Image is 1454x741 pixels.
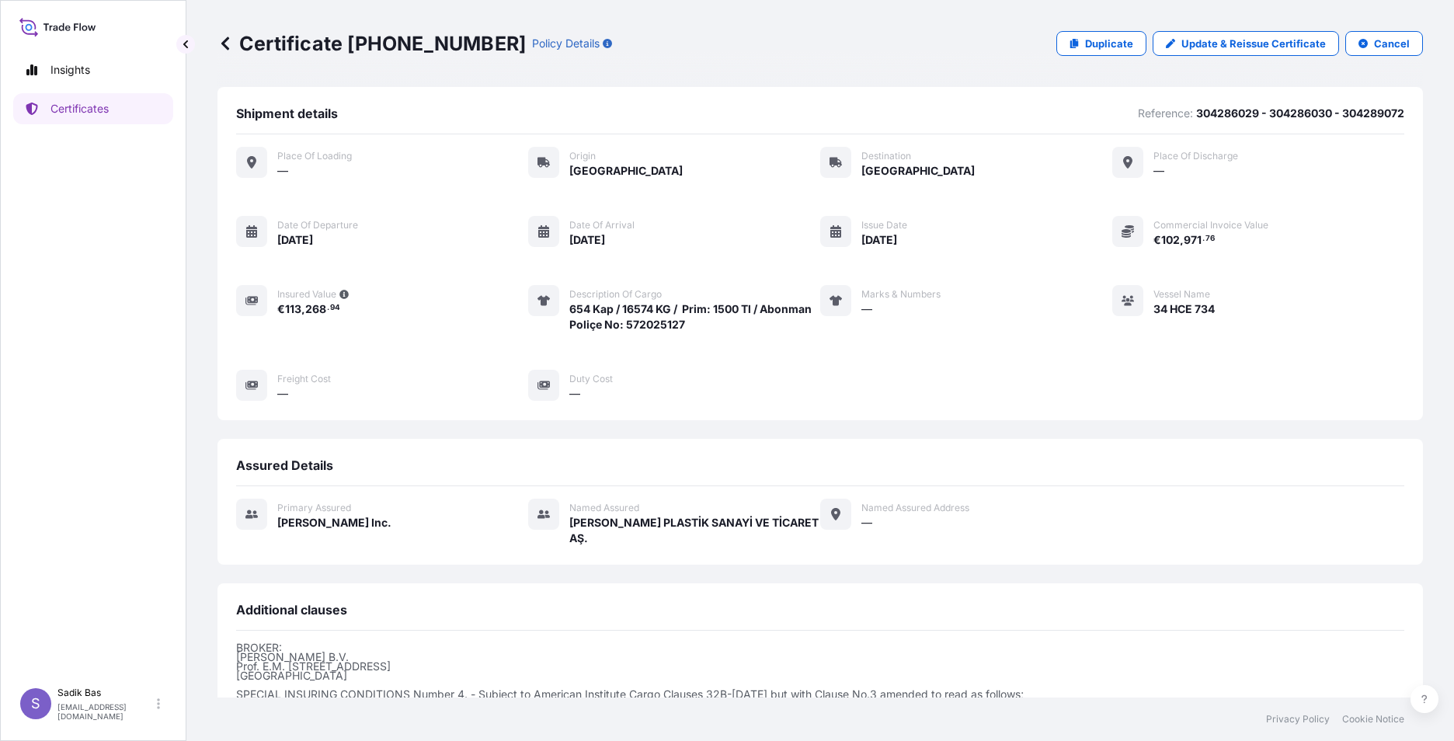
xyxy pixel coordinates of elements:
p: [EMAIL_ADDRESS][DOMAIN_NAME] [57,702,154,721]
p: Insights [50,62,90,78]
span: Freight Cost [277,373,331,385]
span: — [277,163,288,179]
p: Certificates [50,101,109,117]
span: Place of discharge [1153,150,1238,162]
span: [DATE] [861,232,897,248]
span: Place of Loading [277,150,352,162]
button: Cancel [1345,31,1423,56]
p: BROKER: [PERSON_NAME] B.V. Prof. E.M. [STREET_ADDRESS] [GEOGRAPHIC_DATA] SPECIAL INSURING CONDITI... [236,643,1404,708]
span: Destination [861,150,911,162]
span: 102 [1161,235,1180,245]
span: [GEOGRAPHIC_DATA] [569,163,683,179]
span: 34 HCE 734 [1153,301,1215,317]
span: Named Assured [569,502,639,514]
span: Vessel Name [1153,288,1210,301]
a: Cookie Notice [1342,713,1404,725]
a: Update & Reissue Certificate [1153,31,1339,56]
p: Duplicate [1085,36,1133,51]
span: Date of arrival [569,219,635,231]
span: , [1180,235,1184,245]
span: [PERSON_NAME] Inc. [277,515,391,531]
span: € [277,304,285,315]
span: Origin [569,150,596,162]
span: Marks & Numbers [861,288,941,301]
a: Certificates [13,93,173,124]
span: 654 Kap / 16574 KG / Prim: 1500 Tl / Abonman Poliçe No: 572025127 [569,301,820,332]
span: 94 [330,305,340,311]
span: 268 [305,304,326,315]
span: — [277,386,288,402]
p: Update & Reissue Certificate [1181,36,1326,51]
p: Policy Details [532,36,600,51]
p: Cancel [1374,36,1410,51]
span: — [1153,163,1164,179]
span: 113 [285,304,301,315]
p: 304286029 - 304286030 - 304289072 [1196,106,1404,121]
span: , [301,304,305,315]
span: 971 [1184,235,1202,245]
span: — [861,301,872,317]
span: [DATE] [569,232,605,248]
a: Insights [13,54,173,85]
p: Certificate [PHONE_NUMBER] [217,31,526,56]
span: . [1202,236,1205,242]
span: Assured Details [236,457,333,473]
span: Description of cargo [569,288,662,301]
span: — [861,515,872,531]
span: [GEOGRAPHIC_DATA] [861,163,975,179]
span: Named Assured Address [861,502,969,514]
span: S [31,696,40,711]
span: — [569,386,580,402]
span: Issue Date [861,219,907,231]
a: Privacy Policy [1266,713,1330,725]
span: [DATE] [277,232,313,248]
p: Sadik Bas [57,687,154,699]
p: Reference: [1138,106,1193,121]
span: Shipment details [236,106,338,121]
span: € [1153,235,1161,245]
span: . [327,305,329,311]
span: Primary assured [277,502,351,514]
span: Duty Cost [569,373,613,385]
span: Date of departure [277,219,358,231]
span: 76 [1205,236,1215,242]
a: Duplicate [1056,31,1146,56]
span: [PERSON_NAME] PLASTİK SANAYİ VE TİCARET AŞ. [569,515,820,546]
span: Insured Value [277,288,336,301]
span: Additional clauses [236,602,347,617]
span: Commercial Invoice Value [1153,219,1268,231]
